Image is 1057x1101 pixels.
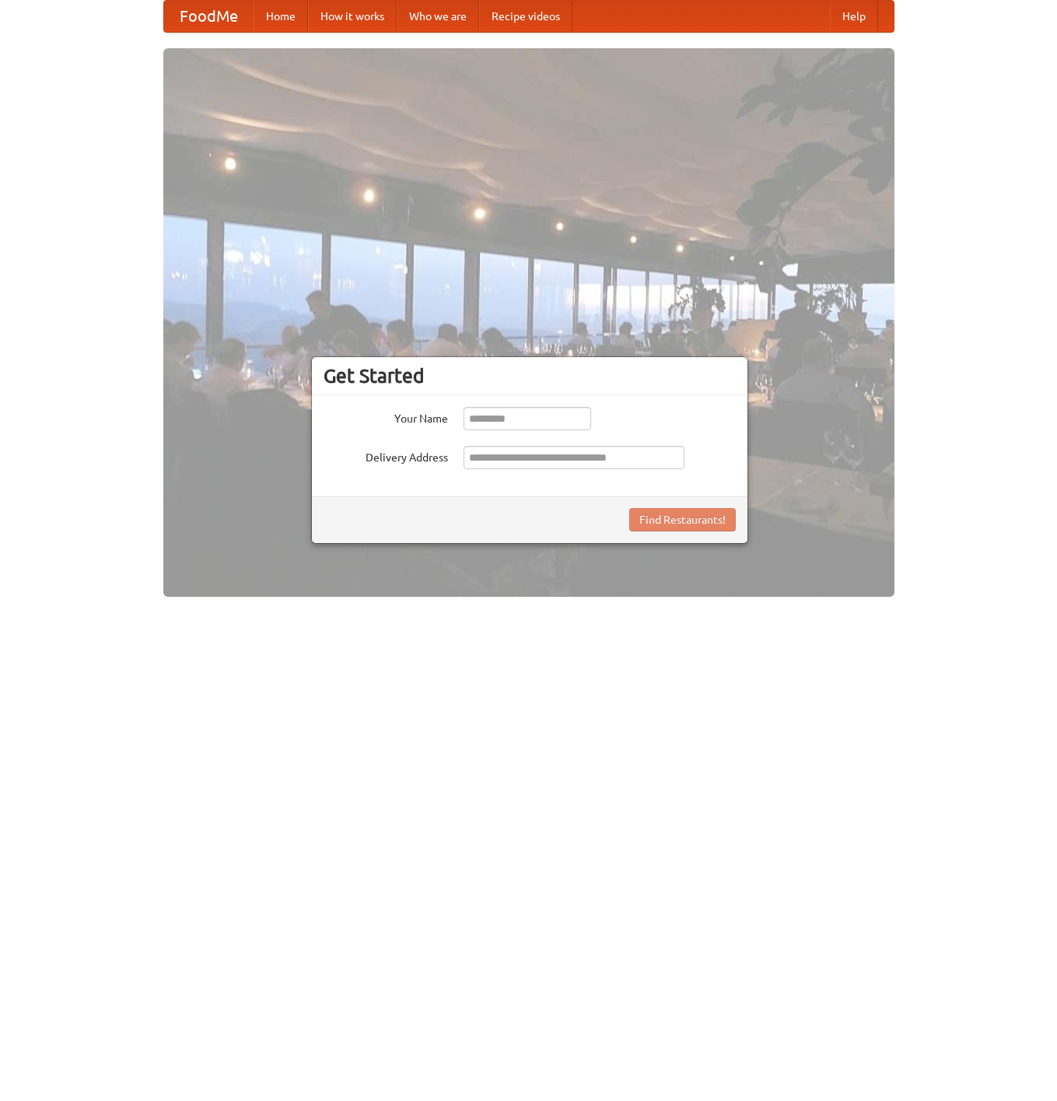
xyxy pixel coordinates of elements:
[254,1,308,32] a: Home
[397,1,479,32] a: Who we are
[479,1,572,32] a: Recipe videos
[629,508,736,531] button: Find Restaurants!
[164,1,254,32] a: FoodMe
[324,407,448,426] label: Your Name
[324,446,448,465] label: Delivery Address
[830,1,878,32] a: Help
[324,364,736,387] h3: Get Started
[308,1,397,32] a: How it works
